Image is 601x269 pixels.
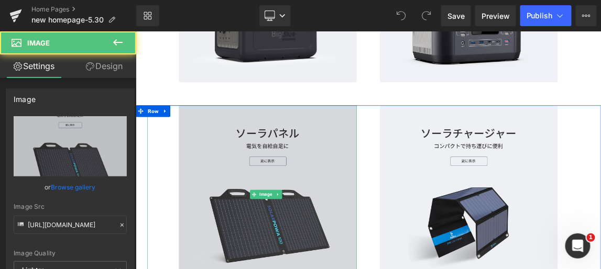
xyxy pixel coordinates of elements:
[416,5,437,26] button: Redo
[391,5,412,26] button: Undo
[520,5,572,26] button: Publish
[31,5,136,14] a: Home Pages
[565,233,591,259] iframe: Intercom live chat
[14,89,36,104] div: Image
[447,10,465,21] span: Save
[14,182,127,193] div: or
[34,101,47,117] a: Expand / Collapse
[167,216,189,229] span: Image
[475,5,516,26] a: Preview
[14,216,127,234] input: Link
[189,216,200,229] a: Expand / Collapse
[14,101,34,117] span: Row
[482,10,510,21] span: Preview
[587,233,595,242] span: 1
[27,39,50,47] span: Image
[527,12,553,20] span: Publish
[136,5,159,26] a: New Library
[14,203,127,210] div: Image Src
[70,54,138,78] a: Design
[14,250,127,257] div: Image Quality
[576,5,597,26] button: More
[31,16,104,24] span: new homepage-5.30
[51,178,96,196] a: Browse gallery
